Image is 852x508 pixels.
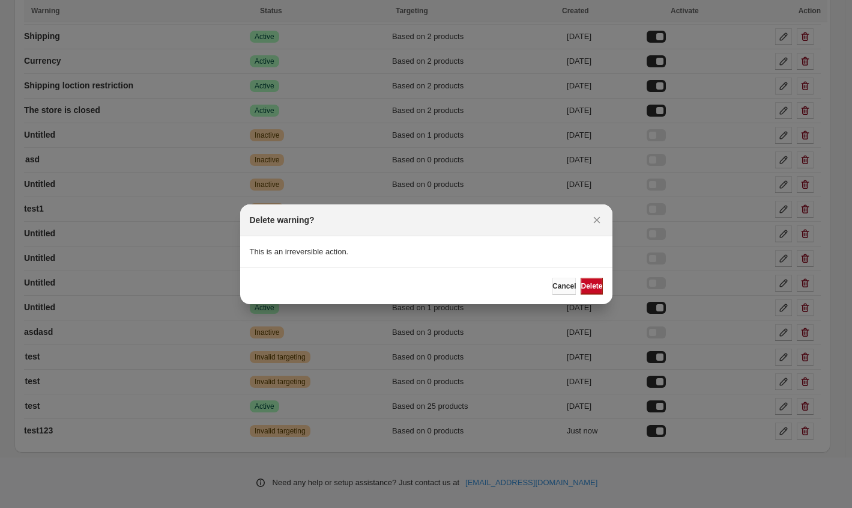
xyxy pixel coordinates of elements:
[552,278,576,295] button: Cancel
[581,281,602,291] span: Delete
[250,214,315,226] h2: Delete warning?
[581,278,602,295] button: Delete
[250,246,603,258] p: This is an irreversible action.
[552,281,576,291] span: Cancel
[588,212,605,228] button: Close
